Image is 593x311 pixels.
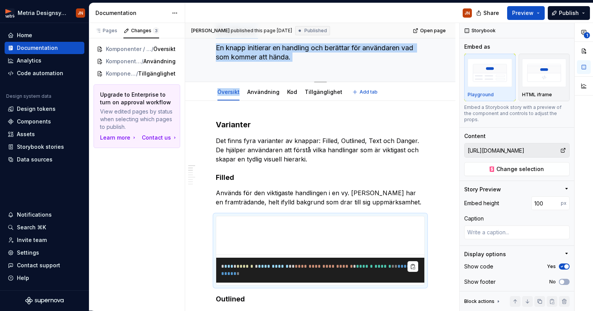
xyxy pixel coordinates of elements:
[531,196,561,210] input: Auto
[95,28,117,34] div: Pages
[5,247,84,259] a: Settings
[216,119,425,130] h3: Varianter
[6,93,51,99] div: Design system data
[464,250,506,258] div: Display options
[468,59,512,87] img: placeholder
[5,272,84,284] button: Help
[142,134,178,142] a: Contact us
[131,28,159,34] div: Changes
[138,70,176,77] span: Tillgänglighet
[464,43,490,51] div: Embed as
[100,108,174,131] p: View edited pages by status when selecting which pages to publish.
[522,59,567,87] img: placeholder
[94,43,180,55] a: Komponenter / Banner/Översikt
[17,143,64,151] div: Storybook stories
[464,186,501,193] div: Story Preview
[94,67,180,80] a: Komponenter / Button/Tillgänglighet
[465,10,470,16] div: JN
[151,45,153,53] span: /
[5,234,84,246] a: Invite team
[216,136,425,164] p: Det finns fyra varianter av knappar: Filled, Outlined, Text och Danger. De hjälper användaren att...
[244,84,283,100] div: Användning
[512,9,534,17] span: Preview
[584,32,590,38] span: 1
[5,67,84,79] a: Code automation
[5,103,84,115] a: Design tokens
[464,186,570,193] button: Story Preview
[549,279,556,285] label: No
[153,45,176,53] span: Översikt
[78,10,83,16] div: JN
[5,153,84,166] a: Data sources
[153,28,159,34] span: 3
[464,104,570,123] div: Embed a Storybook story with a preview of the component and controls to adjust the props.
[304,28,327,34] span: Published
[214,42,423,63] textarea: En knapp initierar en handling och berättar för användaren vad som kommer att hända.
[5,141,84,153] a: Storybook stories
[231,28,292,34] div: published this page [DATE]
[472,6,504,20] button: Share
[522,92,552,98] p: HTML iframe
[464,250,570,258] button: Display options
[247,89,279,95] a: Användning
[216,295,425,304] h4: Outlined
[360,89,378,95] span: Add tab
[5,128,84,140] a: Assets
[483,9,499,17] span: Share
[25,297,64,304] svg: Supernova Logo
[17,211,52,219] div: Notifications
[547,263,556,270] label: Yes
[106,70,136,77] span: Komponenter / Button
[100,91,174,106] p: Upgrade to Enterprise to turn on approval workflow
[5,8,15,18] img: fcc7d103-c4a6-47df-856c-21dae8b51a16.png
[464,296,501,307] div: Block actions
[287,89,297,95] a: Kod
[17,105,56,113] div: Design tokens
[5,259,84,272] button: Contact support
[464,215,484,222] div: Caption
[17,262,60,269] div: Contact support
[17,224,46,231] div: Search ⌘K
[106,58,141,65] span: Komponenter / Button
[420,28,446,34] span: Open page
[94,55,180,67] a: Komponenter / Button/Användning
[507,6,545,20] button: Preview
[17,249,39,257] div: Settings
[17,156,53,163] div: Data sources
[17,130,35,138] div: Assets
[17,274,29,282] div: Help
[411,25,449,36] a: Open page
[468,92,494,98] p: Playground
[216,188,425,207] p: Används för den viktigaste handlingen i en vy. [PERSON_NAME] har en framträdande, helt ifylld bak...
[284,84,300,100] div: Kod
[214,84,243,100] div: Översikt
[5,209,84,221] button: Notifications
[100,134,137,142] a: Learn more
[136,70,138,77] span: /
[464,162,570,176] button: Change selection
[464,54,516,101] button: placeholderPlayground
[17,118,51,125] div: Components
[548,6,590,20] button: Publish
[17,44,58,52] div: Documentation
[5,115,84,128] a: Components
[464,278,496,286] div: Show footer
[464,132,486,140] div: Content
[559,9,579,17] span: Publish
[17,57,41,64] div: Analytics
[141,58,143,65] span: /
[5,54,84,67] a: Analytics
[217,89,240,95] a: Översikt
[216,173,425,182] h4: Filled
[17,69,63,77] div: Code automation
[5,221,84,234] button: Search ⌘K
[106,45,151,53] span: Komponenter / Banner
[464,199,499,207] div: Embed height
[519,54,570,101] button: placeholderHTML iframe
[2,5,87,21] button: Metria DesignsystemJN
[95,9,168,17] div: Documentation
[18,9,67,17] div: Metria Designsystem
